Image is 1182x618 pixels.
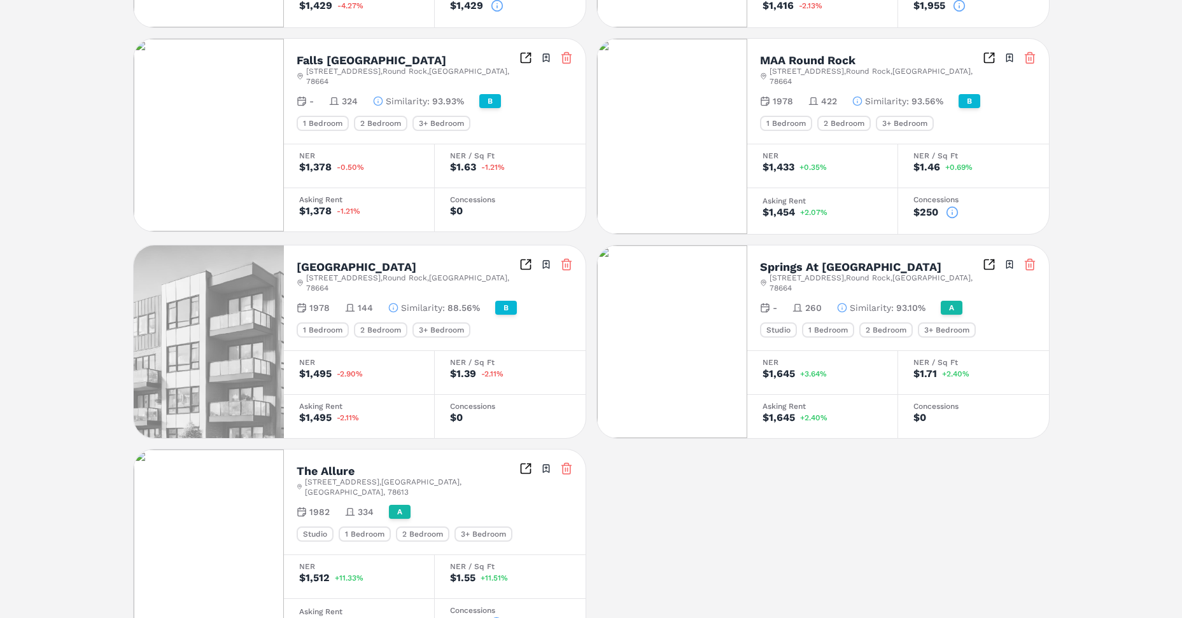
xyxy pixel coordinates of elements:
span: +11.33% [335,574,363,582]
div: 3+ Bedroom [876,116,934,131]
div: Asking Rent [299,608,419,615]
div: 1 Bedroom [760,116,812,131]
div: $1,378 [299,162,332,172]
span: Similarity : [401,301,445,314]
span: +0.35% [799,163,827,171]
div: 1 Bedroom [339,526,391,542]
div: Concessions [450,402,570,410]
a: Inspect Comparables [983,52,996,64]
span: +2.40% [800,414,827,422]
h2: [GEOGRAPHIC_DATA] [297,261,416,273]
div: 3+ Bedroom [412,322,470,338]
span: +11.51% [481,574,508,582]
div: $0 [450,413,463,423]
div: NER / Sq Ft [913,359,1034,366]
span: 93.10% [896,301,925,314]
span: [STREET_ADDRESS] , Round Rock , [GEOGRAPHIC_DATA] , 78664 [770,66,983,86]
span: [STREET_ADDRESS] , Round Rock , [GEOGRAPHIC_DATA] , 78664 [306,273,519,293]
div: Studio [297,526,334,542]
span: 324 [342,95,358,107]
div: Asking Rent [299,402,419,410]
div: Concessions [913,402,1034,410]
span: Similarity : [850,301,894,314]
span: - [309,95,314,107]
div: NER / Sq Ft [450,359,570,366]
span: +0.69% [945,163,973,171]
div: Asking Rent [763,197,882,205]
div: NER [299,359,419,366]
div: $250 [913,207,938,217]
div: 1 Bedroom [297,322,349,338]
div: 2 Bedroom [396,526,449,542]
div: $1,416 [763,1,794,11]
div: Asking Rent [299,196,419,203]
span: -2.90% [337,370,363,378]
span: -1.21% [337,207,360,215]
div: $1,429 [299,1,332,11]
div: B [495,301,517,315]
div: $1,429 [450,1,483,11]
h2: MAA Round Rock [760,55,855,66]
div: 2 Bedroom [859,322,913,338]
div: 3+ Bedroom [454,526,512,542]
div: NER [763,359,882,366]
div: B [479,94,501,108]
h2: The Allure [297,465,355,477]
span: 93.93% [432,95,464,107]
div: 1 Bedroom [802,322,854,338]
span: +2.07% [800,209,827,216]
span: -2.11% [337,414,359,422]
span: Similarity : [386,95,430,107]
span: [STREET_ADDRESS] , [GEOGRAPHIC_DATA] , [GEOGRAPHIC_DATA] , 78613 [305,477,519,497]
span: -1.21% [481,163,505,171]
div: NER [763,152,882,160]
div: Studio [760,322,797,338]
h2: Springs At [GEOGRAPHIC_DATA] [760,261,941,273]
div: 2 Bedroom [354,116,407,131]
span: - [773,301,777,314]
div: B [959,94,980,108]
div: $0 [450,206,463,216]
a: Inspect Comparables [519,52,532,64]
div: $1,495 [299,413,332,423]
div: Concessions [450,607,570,614]
div: 1 Bedroom [297,116,349,131]
div: A [941,301,962,315]
span: 1982 [309,505,330,518]
div: 3+ Bedroom [918,322,976,338]
span: Similarity : [865,95,909,107]
div: $1.46 [913,162,940,172]
span: +3.64% [800,370,827,378]
span: -0.50% [337,163,364,171]
span: -4.27% [337,2,363,10]
div: NER / Sq Ft [913,152,1034,160]
div: Asking Rent [763,402,882,410]
span: +2.40% [942,370,969,378]
span: 334 [358,505,374,518]
div: $1,955 [913,1,945,11]
span: [STREET_ADDRESS] , Round Rock , [GEOGRAPHIC_DATA] , 78664 [306,66,519,86]
div: $1,495 [299,369,332,379]
span: -2.13% [799,2,822,10]
a: Inspect Comparables [519,462,532,475]
a: Inspect Comparables [519,258,532,271]
div: $1,645 [763,413,795,423]
div: $1,512 [299,573,330,583]
div: $1,378 [299,206,332,216]
div: $1.71 [913,369,937,379]
div: 2 Bedroom [817,116,871,131]
div: $1.55 [450,573,475,583]
span: [STREET_ADDRESS] , Round Rock , [GEOGRAPHIC_DATA] , 78664 [770,273,983,293]
div: NER / Sq Ft [450,563,570,570]
div: $1.39 [450,369,476,379]
div: Concessions [913,196,1034,203]
div: $1,645 [763,369,795,379]
span: 93.56% [911,95,943,107]
div: $1.63 [450,162,476,172]
div: $1,454 [763,207,795,217]
div: NER / Sq Ft [450,152,570,160]
div: $0 [913,413,926,423]
div: 3+ Bedroom [412,116,470,131]
div: A [389,505,411,519]
h2: Falls [GEOGRAPHIC_DATA] [297,55,446,66]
